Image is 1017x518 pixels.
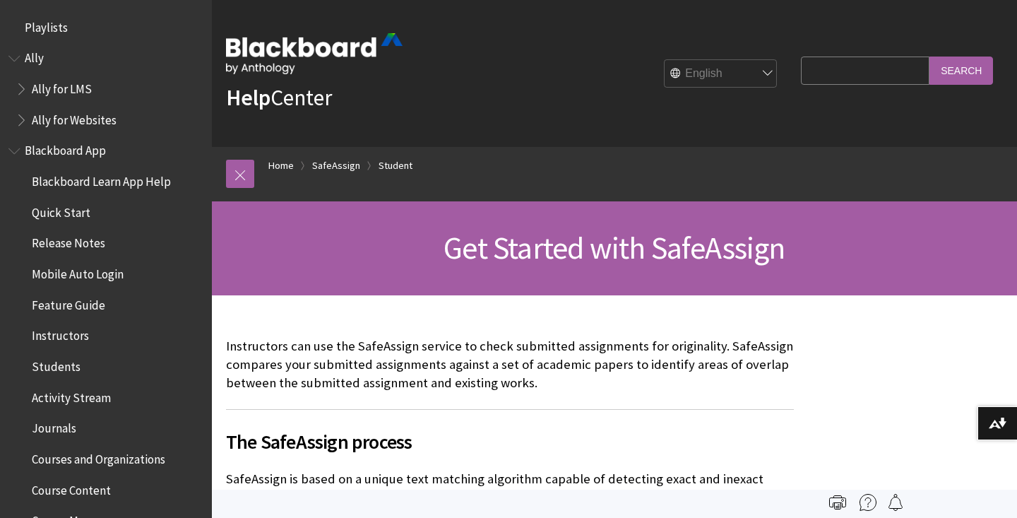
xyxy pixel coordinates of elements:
[32,386,111,405] span: Activity Stream
[887,494,904,511] img: Follow this page
[8,47,203,132] nav: Book outline for Anthology Ally Help
[25,47,44,66] span: Ally
[226,83,270,112] strong: Help
[829,494,846,511] img: Print
[226,470,794,507] p: SafeAssign is based on a unique text matching algorithm capable of detecting exact and inexact ma...
[268,157,294,175] a: Home
[312,157,360,175] a: SafeAssign
[226,337,794,393] p: Instructors can use the SafeAssign service to check submitted assignments for originality. SafeAs...
[860,494,876,511] img: More help
[32,447,165,466] span: Courses and Organizations
[8,16,203,40] nav: Book outline for Playlists
[379,157,412,175] a: Student
[32,293,105,312] span: Feature Guide
[444,228,785,267] span: Get Started with SafeAssign
[32,324,89,343] span: Instructors
[665,60,778,88] select: Site Language Selector
[226,33,403,74] img: Blackboard by Anthology
[32,170,171,189] span: Blackboard Learn App Help
[32,108,117,127] span: Ally for Websites
[929,57,993,84] input: Search
[32,417,76,436] span: Journals
[32,77,92,96] span: Ally for LMS
[25,16,68,35] span: Playlists
[226,427,794,457] span: The SafeAssign process
[25,139,106,158] span: Blackboard App
[32,262,124,281] span: Mobile Auto Login
[32,232,105,251] span: Release Notes
[32,355,81,374] span: Students
[32,478,111,498] span: Course Content
[226,83,332,112] a: HelpCenter
[32,201,90,220] span: Quick Start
